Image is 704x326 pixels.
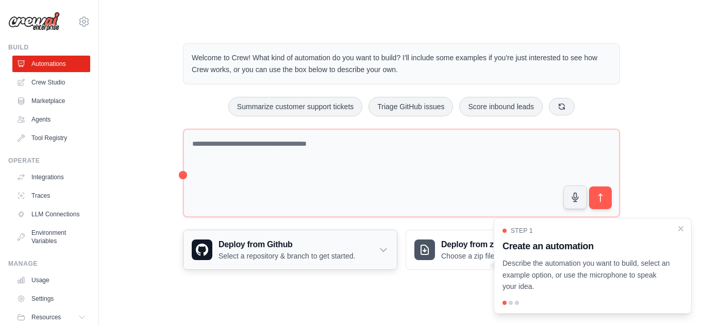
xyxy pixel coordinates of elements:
[459,97,543,116] button: Score inbound leads
[31,313,61,321] span: Resources
[441,251,528,261] p: Choose a zip file to upload.
[12,93,90,109] a: Marketplace
[12,56,90,72] a: Automations
[12,225,90,249] a: Environment Variables
[12,290,90,307] a: Settings
[8,43,90,52] div: Build
[12,187,90,204] a: Traces
[228,97,362,116] button: Summarize customer support tickets
[192,52,611,76] p: Welcome to Crew! What kind of automation do you want to build? I'll include some examples if you'...
[12,169,90,185] a: Integrations
[652,277,704,326] div: Widget de chat
[8,12,60,31] img: Logo
[441,238,528,251] h3: Deploy from zip file
[652,277,704,326] iframe: Chat Widget
[12,272,90,288] a: Usage
[502,239,671,253] h3: Create an automation
[219,238,355,251] h3: Deploy from Github
[368,97,453,116] button: Triage GitHub issues
[677,225,685,233] button: Close walkthrough
[511,227,533,235] span: Step 1
[12,74,90,91] a: Crew Studio
[502,258,671,293] p: Describe the automation you want to build, select an example option, or use the microphone to spe...
[12,206,90,222] a: LLM Connections
[12,130,90,146] a: Tool Registry
[219,251,355,261] p: Select a repository & branch to get started.
[8,157,90,165] div: Operate
[8,260,90,268] div: Manage
[12,309,90,325] button: Resources
[12,111,90,128] a: Agents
